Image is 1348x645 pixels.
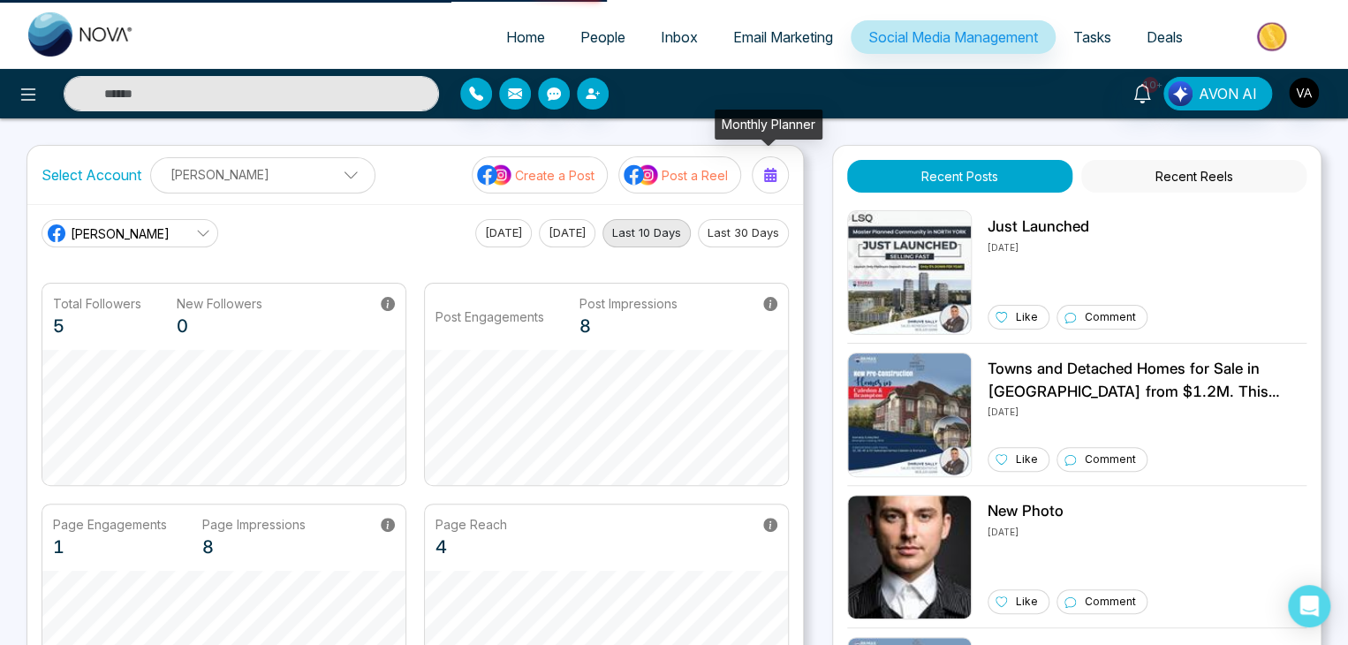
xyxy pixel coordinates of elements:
button: AVON AI [1163,77,1272,110]
a: Inbox [643,20,716,54]
span: Email Marketing [733,28,833,46]
p: Total Followers [53,294,141,313]
p: New Photo [988,500,1147,523]
p: Page Impressions [202,515,306,534]
p: 5 [53,313,141,339]
p: [DATE] [988,403,1306,419]
img: Lead Flow [1168,81,1193,106]
button: Recent Reels [1081,160,1306,193]
p: Post Engagements [435,307,544,326]
button: Last 10 Days [602,219,691,247]
div: Open Intercom Messenger [1288,585,1330,627]
p: Page Engagements [53,515,167,534]
button: Last 30 Days [698,219,789,247]
p: Comment [1085,594,1136,610]
span: Tasks [1073,28,1111,46]
button: social-media-iconCreate a Post [472,156,608,193]
span: Inbox [661,28,698,46]
img: User Avatar [1289,78,1319,108]
a: Home [488,20,563,54]
span: 10+ [1142,77,1158,93]
div: Monthly Planner [715,110,822,140]
p: Like [1016,309,1038,325]
span: Home [506,28,545,46]
span: AVON AI [1199,83,1257,104]
label: Select Account [42,164,141,186]
p: [DATE] [988,239,1147,254]
p: 8 [579,313,678,339]
span: Social Media Management [868,28,1038,46]
p: Create a Post [515,166,594,185]
a: Tasks [1056,20,1129,54]
p: Just Launched [988,216,1147,239]
img: Unable to load img. [847,353,972,477]
p: New Followers [177,294,262,313]
img: Nova CRM Logo [28,12,134,57]
span: Deals [1147,28,1183,46]
a: People [563,20,643,54]
p: Like [1016,594,1038,610]
a: Social Media Management [851,20,1056,54]
img: Market-place.gif [1209,17,1337,57]
img: social-media-icon [624,163,659,186]
p: Post a Reel [662,166,728,185]
p: 4 [435,534,507,560]
span: [PERSON_NAME] [71,224,170,243]
button: Recent Posts [847,160,1072,193]
p: Page Reach [435,515,507,534]
a: Email Marketing [716,20,851,54]
img: Unable to load img. [847,210,972,335]
span: People [580,28,625,46]
p: Like [1016,451,1038,467]
p: Comment [1085,451,1136,467]
button: [DATE] [475,219,532,247]
p: 0 [177,313,262,339]
button: [DATE] [539,219,595,247]
p: [DATE] [988,523,1147,539]
p: Post Impressions [579,294,678,313]
p: 1 [53,534,167,560]
p: [PERSON_NAME] [162,160,364,189]
a: 10+ [1121,77,1163,108]
p: 8 [202,534,306,560]
p: Towns and Detached Homes for Sale in [GEOGRAPHIC_DATA] from $1.2M. This majestic new community si... [988,358,1306,403]
a: Deals [1129,20,1200,54]
img: Unable to load img. [847,495,972,619]
p: Comment [1085,309,1136,325]
img: social-media-icon [477,163,512,186]
button: social-media-iconPost a Reel [618,156,741,193]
